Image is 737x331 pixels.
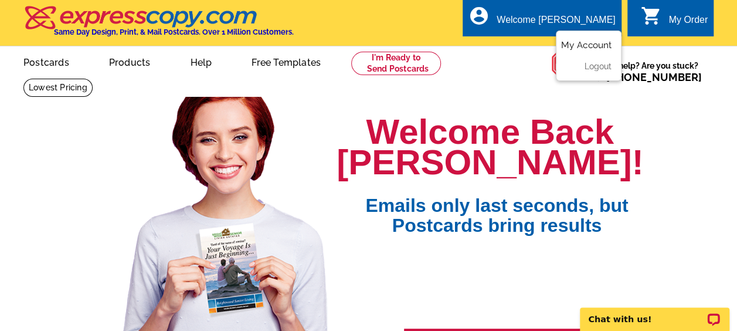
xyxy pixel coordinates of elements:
[586,60,708,83] span: Need help? Are you stuck?
[5,48,88,75] a: Postcards
[90,48,169,75] a: Products
[468,5,490,26] i: account_circle
[585,62,612,71] a: Logout
[350,178,643,235] span: Emails only last seconds, but Postcards bring results
[551,46,586,81] img: help
[572,294,737,331] iframe: LiveChat chat widget
[23,14,294,36] a: Same Day Design, Print, & Mail Postcards. Over 1 Million Customers.
[640,13,708,28] a: shopping_cart My Order
[668,15,708,31] div: My Order
[233,48,339,75] a: Free Templates
[54,28,294,36] h4: Same Day Design, Print, & Mail Postcards. Over 1 Million Customers.
[337,117,643,178] h1: Welcome Back [PERSON_NAME]!
[561,40,612,50] a: My Account
[497,15,615,31] div: Welcome [PERSON_NAME]
[586,71,702,83] span: Call
[640,5,661,26] i: shopping_cart
[171,48,230,75] a: Help
[606,71,702,83] a: [PHONE_NUMBER]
